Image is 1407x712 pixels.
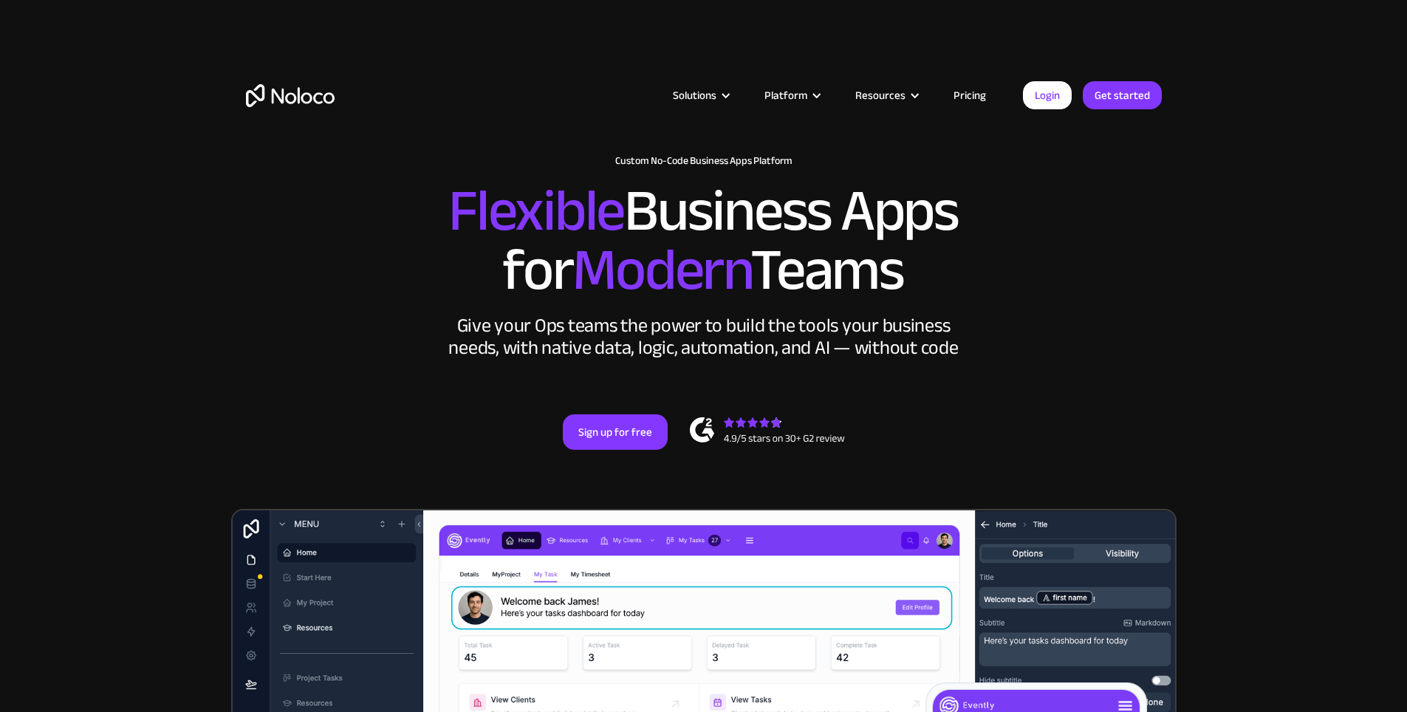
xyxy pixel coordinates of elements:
span: Modern [572,215,750,325]
div: Resources [855,86,906,105]
a: Sign up for free [563,414,668,450]
div: Platform [764,86,807,105]
span: Flexible [448,156,624,266]
div: Solutions [654,86,746,105]
div: Resources [837,86,935,105]
div: Solutions [673,86,716,105]
div: Give your Ops teams the power to build the tools your business needs, with native data, logic, au... [445,315,962,359]
a: Login [1023,81,1072,109]
a: Get started [1083,81,1162,109]
div: Platform [746,86,837,105]
h2: Business Apps for Teams [246,182,1162,300]
a: Pricing [935,86,1004,105]
a: home [246,84,335,107]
